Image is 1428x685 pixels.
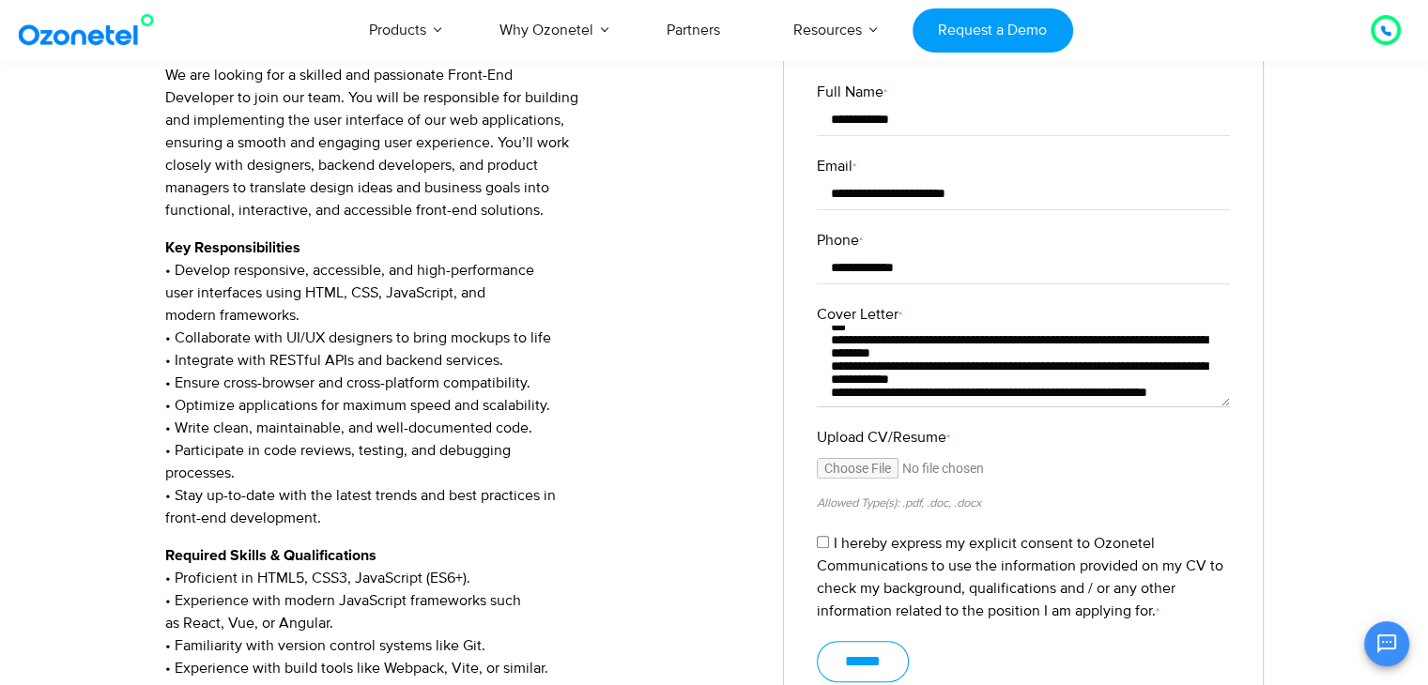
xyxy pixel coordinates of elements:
[165,236,756,529] p: • Develop responsive, accessible, and high-performance user interfaces using HTML, CSS, JavaScrip...
[817,303,1230,326] label: Cover Letter
[817,81,1230,103] label: Full Name
[817,155,1230,177] label: Email
[1364,621,1409,666] button: Open chat
[817,495,981,510] small: Allowed Type(s): .pdf, .doc, .docx
[817,426,1230,449] label: Upload CV/Resume
[165,240,300,255] strong: Key Responsibilities
[165,548,376,563] strong: Required Skills & Qualifications
[817,229,1230,251] label: Phone
[913,8,1073,53] a: Request a Demo
[817,534,1223,620] label: I hereby express my explicit consent to Ozonetel Communications to use the information provided o...
[165,41,756,221] p: We are looking for a skilled and passionate Front-End Developer to join our team. You will be res...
